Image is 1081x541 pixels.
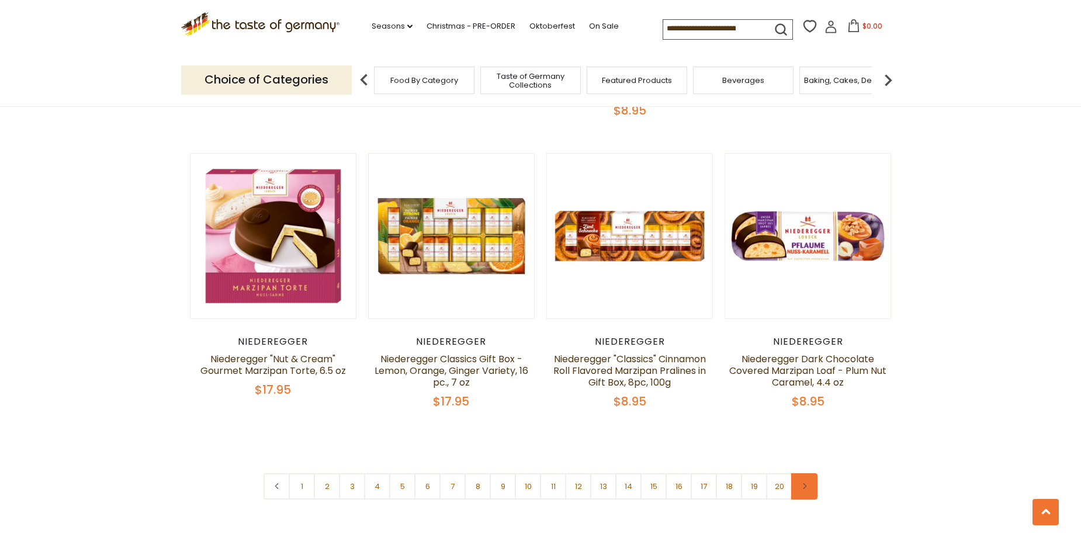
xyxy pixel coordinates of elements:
div: Niederegger [190,336,356,348]
span: $8.95 [792,393,824,410]
span: $17.95 [255,382,291,398]
span: $8.95 [614,102,646,119]
a: 8 [465,473,491,500]
div: Niederegger [546,336,713,348]
a: 16 [666,473,692,500]
a: 1 [289,473,315,500]
a: 10 [515,473,541,500]
a: 11 [540,473,566,500]
a: 5 [389,473,415,500]
span: $8.95 [614,393,646,410]
a: 7 [439,473,466,500]
img: Niederegger Classics Gift Box -Lemon, Orange, Ginger Variety, 16 pc., 7 oz [369,154,534,319]
a: Featured Products [602,76,672,85]
a: 14 [615,473,642,500]
a: 3 [339,473,365,500]
div: Niederegger [368,336,535,348]
img: Niederegger "Classics" Cinnamon Roll Flavored Marzipan Pralines in Gift Box, 8pc, 100g [547,154,712,319]
img: Niederegger Dark Chocolate Covered Marzipan Loaf - Plum Nut Caramel, 4.4 oz [725,154,891,319]
a: 6 [414,473,441,500]
a: Food By Category [390,76,458,85]
span: $17.95 [433,393,469,410]
a: 18 [716,473,742,500]
a: Christmas - PRE-ORDER [427,20,515,33]
div: Niederegger [725,336,891,348]
img: Niederegger "Nut & Cream" Gourmet Marzipan Torte, 6.5 oz [190,154,356,319]
a: Niederegger Classics Gift Box -Lemon, Orange, Ginger Variety, 16 pc., 7 oz [375,352,528,389]
a: Niederegger "Classics" Cinnamon Roll Flavored Marzipan Pralines in Gift Box, 8pc, 100g [553,352,706,389]
button: $0.00 [840,19,889,37]
a: 17 [691,473,717,500]
a: 19 [741,473,767,500]
img: next arrow [876,68,900,92]
a: 9 [490,473,516,500]
a: Baking, Cakes, Desserts [804,76,895,85]
a: 4 [364,473,390,500]
a: Taste of Germany Collections [484,72,577,89]
p: Choice of Categories [181,65,352,94]
span: $0.00 [862,21,882,31]
a: Oktoberfest [529,20,575,33]
a: Niederegger Dark Chocolate Covered Marzipan Loaf - Plum Nut Caramel, 4.4 oz [729,352,886,389]
a: 12 [565,473,591,500]
a: Niederegger "Nut & Cream" Gourmet Marzipan Torte, 6.5 oz [200,352,346,377]
a: 20 [766,473,792,500]
a: Seasons [372,20,413,33]
img: previous arrow [352,68,376,92]
a: 13 [590,473,616,500]
a: 2 [314,473,340,500]
a: Beverages [722,76,764,85]
a: On Sale [589,20,619,33]
a: 15 [640,473,667,500]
